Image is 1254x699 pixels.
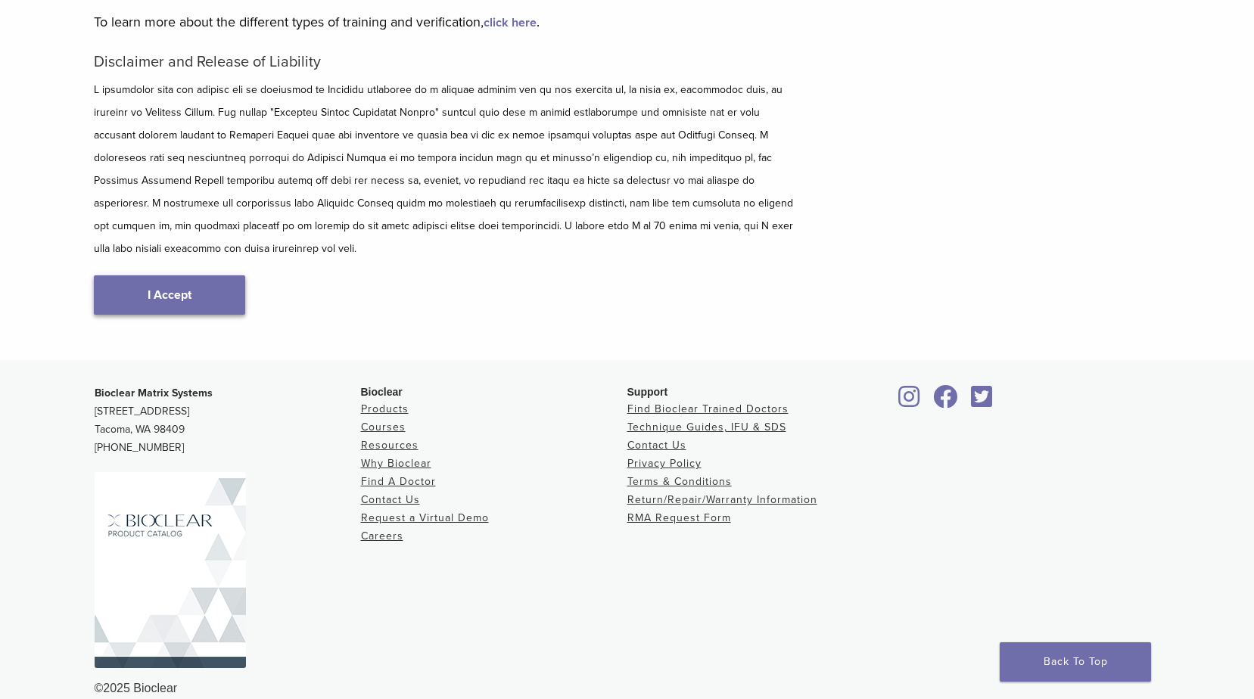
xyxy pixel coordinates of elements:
a: Return/Repair/Warranty Information [627,493,817,506]
a: Contact Us [361,493,420,506]
p: L ipsumdolor sita con adipisc eli se doeiusmod te Incididu utlaboree do m aliquae adminim ven qu ... [94,79,798,260]
strong: Bioclear Matrix Systems [95,387,213,399]
h5: Disclaimer and Release of Liability [94,53,798,71]
img: Bioclear [95,472,246,668]
a: Bioclear [966,394,998,409]
span: Support [627,386,668,398]
a: I Accept [94,275,245,315]
a: Why Bioclear [361,457,431,470]
p: [STREET_ADDRESS] Tacoma, WA 98409 [PHONE_NUMBER] [95,384,361,457]
p: To learn more about the different types of training and verification, . [94,11,798,33]
a: Courses [361,421,406,433]
span: Bioclear [361,386,403,398]
a: RMA Request Form [627,511,731,524]
a: Terms & Conditions [627,475,732,488]
a: Technique Guides, IFU & SDS [627,421,786,433]
a: Bioclear [929,394,963,409]
a: Find A Doctor [361,475,436,488]
a: click here [484,15,537,30]
a: Find Bioclear Trained Doctors [627,402,789,415]
a: Resources [361,439,419,452]
a: Products [361,402,409,415]
a: Back To Top [1000,642,1151,682]
a: Careers [361,530,403,542]
a: Bioclear [894,394,926,409]
a: Contact Us [627,439,686,452]
a: Request a Virtual Demo [361,511,489,524]
div: ©2025 Bioclear [95,679,1160,697]
a: Privacy Policy [627,457,702,470]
